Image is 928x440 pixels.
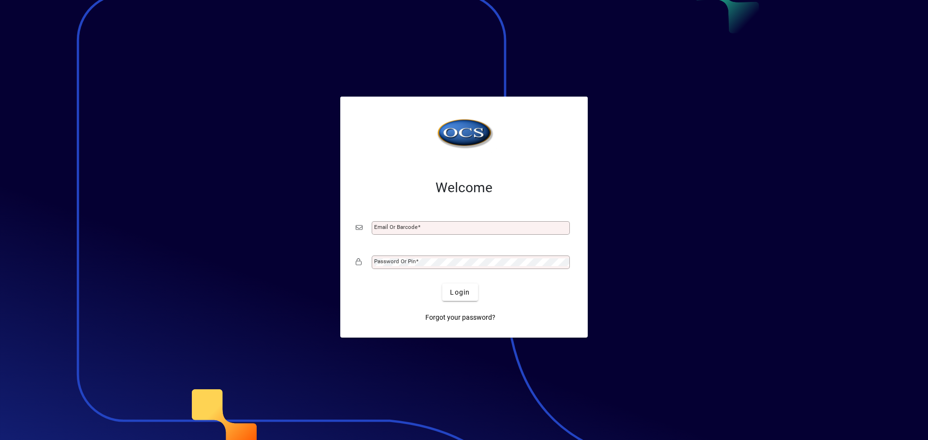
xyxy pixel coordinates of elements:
mat-label: Email or Barcode [374,224,418,230]
h2: Welcome [356,180,572,196]
mat-label: Password or Pin [374,258,416,265]
span: Forgot your password? [425,312,495,323]
a: Forgot your password? [421,309,499,326]
span: Login [450,287,470,298]
button: Login [442,284,478,301]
